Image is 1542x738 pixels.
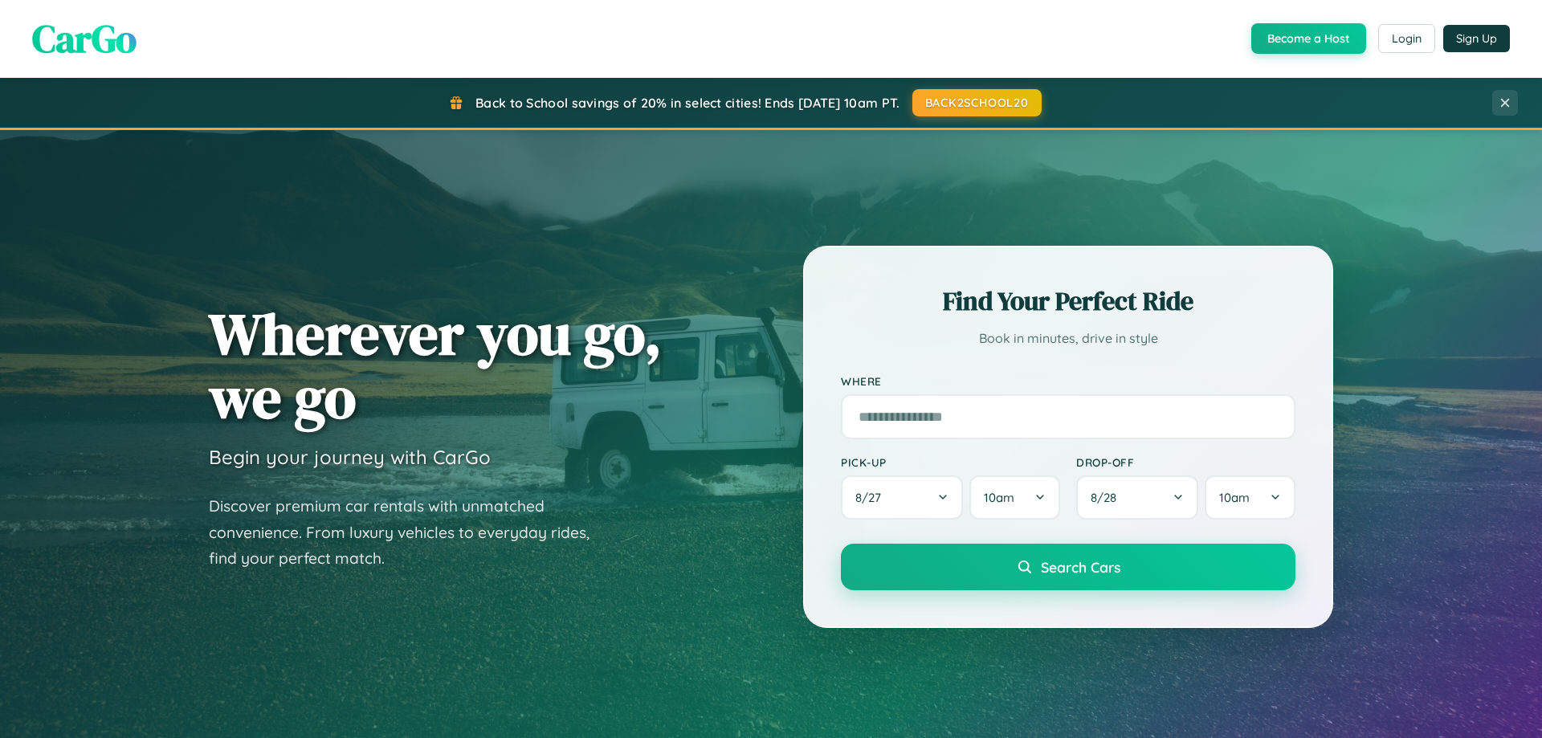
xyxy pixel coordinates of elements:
span: 10am [1219,490,1250,505]
p: Discover premium car rentals with unmatched convenience. From luxury vehicles to everyday rides, ... [209,493,610,572]
h3: Begin your journey with CarGo [209,445,491,469]
button: BACK2SCHOOL20 [912,89,1042,116]
h2: Find Your Perfect Ride [841,283,1295,319]
button: 10am [969,475,1060,520]
span: 8 / 28 [1091,490,1124,505]
span: CarGo [32,12,137,65]
button: 8/27 [841,475,963,520]
label: Where [841,374,1295,388]
span: 10am [984,490,1014,505]
button: 8/28 [1076,475,1198,520]
span: Back to School savings of 20% in select cities! Ends [DATE] 10am PT. [475,95,899,111]
button: 10am [1205,475,1295,520]
button: Login [1378,24,1435,53]
h1: Wherever you go, we go [209,302,662,429]
button: Search Cars [841,544,1295,590]
span: 8 / 27 [855,490,889,505]
p: Book in minutes, drive in style [841,327,1295,350]
span: Search Cars [1041,558,1120,576]
label: Drop-off [1076,455,1295,469]
label: Pick-up [841,455,1060,469]
button: Become a Host [1251,23,1366,54]
button: Sign Up [1443,25,1510,52]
